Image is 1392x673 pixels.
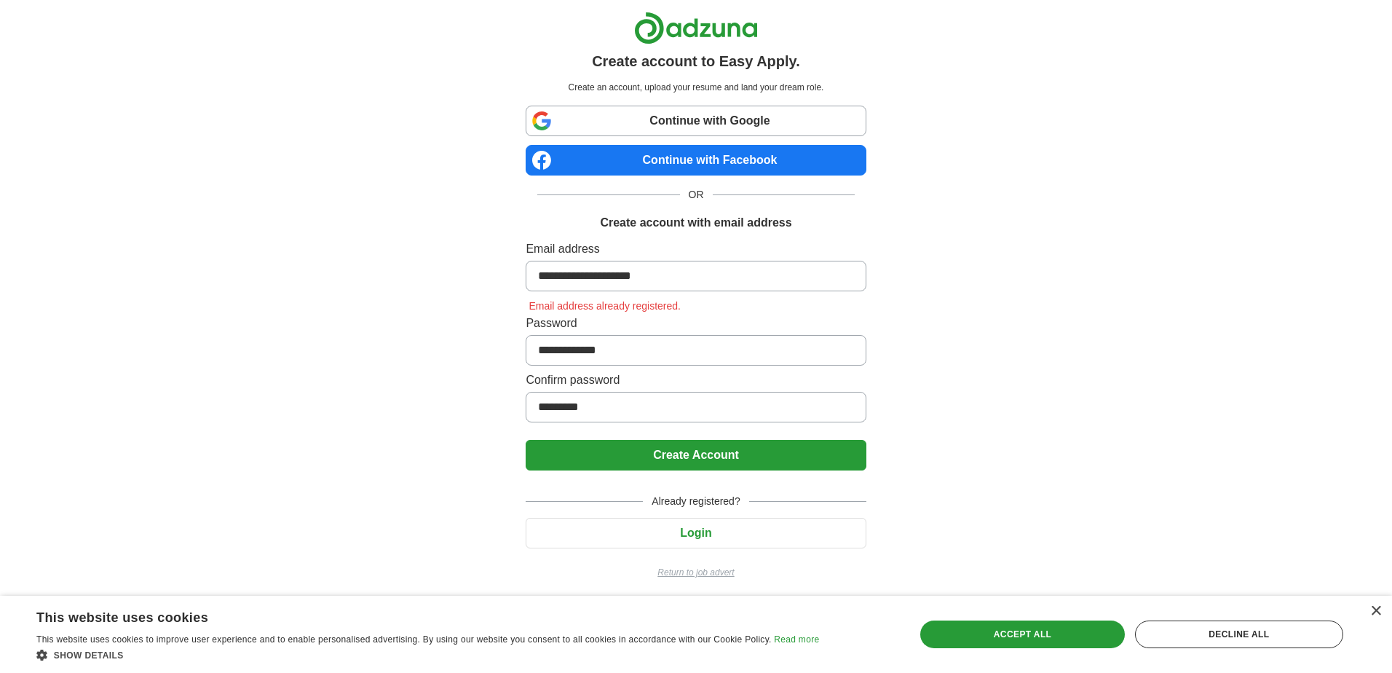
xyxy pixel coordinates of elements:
div: Decline all [1135,621,1343,648]
a: Read more, opens a new window [774,634,819,645]
button: Create Account [526,440,866,471]
button: Login [526,518,866,548]
span: OR [680,187,713,202]
p: Create an account, upload your resume and land your dream role. [529,81,863,94]
span: Already registered? [643,494,748,509]
div: This website uses cookies [36,605,783,626]
label: Confirm password [526,371,866,389]
span: Email address already registered. [526,300,684,312]
label: Password [526,315,866,332]
a: Continue with Facebook [526,145,866,176]
a: Login [526,527,866,539]
h1: Create account to Easy Apply. [592,50,800,72]
img: Adzuna logo [634,12,758,44]
div: Accept all [920,621,1124,648]
span: This website uses cookies to improve user experience and to enable personalised advertising. By u... [36,634,772,645]
a: Continue with Google [526,106,866,136]
span: Show details [54,650,124,661]
h1: Create account with email address [600,214,791,232]
div: Show details [36,648,819,662]
div: Close [1370,606,1381,617]
a: Return to job advert [526,566,866,579]
label: Email address [526,240,866,258]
